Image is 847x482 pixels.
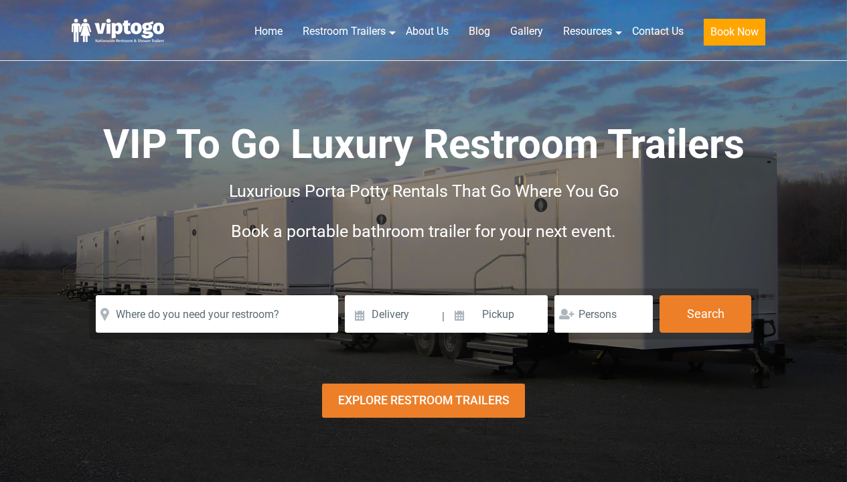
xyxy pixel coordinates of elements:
[293,17,396,46] a: Restroom Trailers
[704,19,765,46] button: Book Now
[459,17,500,46] a: Blog
[447,295,548,333] input: Pickup
[553,17,622,46] a: Resources
[229,181,619,201] span: Luxurious Porta Potty Rentals That Go Where You Go
[442,295,445,338] span: |
[622,17,694,46] a: Contact Us
[103,120,745,168] span: VIP To Go Luxury Restroom Trailers
[345,295,441,333] input: Delivery
[554,295,653,333] input: Persons
[694,17,775,54] a: Book Now
[244,17,293,46] a: Home
[231,222,616,241] span: Book a portable bathroom trailer for your next event.
[500,17,553,46] a: Gallery
[660,295,751,333] button: Search
[96,295,338,333] input: Where do you need your restroom?
[396,17,459,46] a: About Us
[322,384,526,418] div: Explore Restroom Trailers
